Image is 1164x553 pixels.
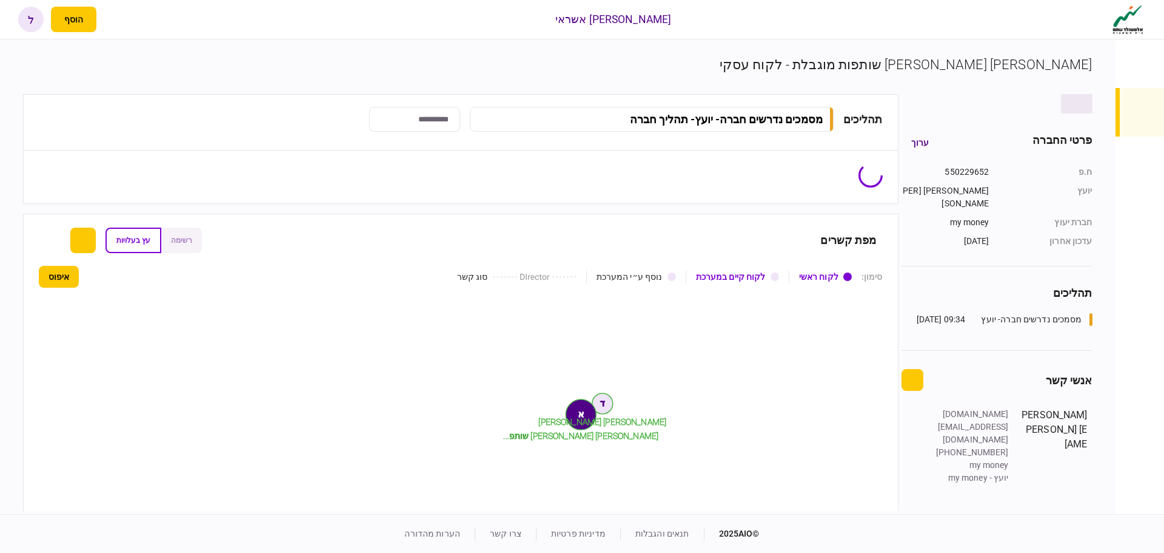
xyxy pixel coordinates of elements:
div: סוג קשר [457,271,488,283]
img: client company logo [1110,4,1146,35]
div: 550229652 [901,166,989,178]
button: רשימה [161,228,202,253]
div: סימון : [861,271,883,283]
div: [PERSON_NAME] אשראי [555,12,672,27]
button: ל [18,7,44,32]
div: [PHONE_NUMBER] [930,446,1009,459]
div: ח.פ [1002,166,1092,178]
tspan: [PERSON_NAME] [PERSON_NAME] שותפ... [503,431,658,441]
button: פתח תפריט להוספת לקוח [51,7,96,32]
a: הערות מהדורה [404,529,460,538]
div: 09:34 [DATE] [917,313,966,326]
div: מפת קשרים [820,228,876,253]
div: [PERSON_NAME] [PERSON_NAME] [901,185,989,210]
div: אנשי קשר [1046,372,1092,388]
span: עץ בעלויות [116,236,150,245]
div: my money [901,216,989,229]
div: מסמכים נדרשים חברה- יועץ - תהליך חברה [630,113,823,126]
div: תהליכים [901,285,1092,301]
button: מסמכים נדרשים חברה- יועץ- תהליך חברה [470,107,834,132]
a: מסמכים נדרשים חברה- יועץ09:34 [DATE] [917,313,1092,326]
a: תנאים והגבלות [635,529,689,538]
a: מדיניות פרטיות [551,529,606,538]
div: [DOMAIN_NAME][EMAIL_ADDRESS][DOMAIN_NAME] [930,408,1009,446]
button: ערוך [901,132,938,154]
div: [PERSON_NAME] [PERSON_NAME] שותפות מוגבלת - לקוח עסקי [720,55,1092,75]
span: רשימה [171,236,192,245]
div: © 2025 AIO [704,528,760,540]
div: יועץ [1002,185,1092,210]
text: ד [600,398,604,408]
div: פרטי החברה [1032,132,1092,154]
div: חברת יעוץ [1002,216,1092,229]
div: נוסף ע״י המערכת [597,271,663,283]
text: א [578,409,583,419]
div: יועץ - my money [930,472,1009,484]
div: לקוח ראשי [799,271,838,283]
div: [PERSON_NAME] [PERSON_NAME] [1021,408,1088,484]
div: לקוח קיים במערכת [696,271,766,283]
button: איפוס [39,266,79,288]
tspan: [PERSON_NAME] [PERSON_NAME] [538,417,666,427]
button: עץ בעלויות [105,228,161,253]
div: מסמכים נדרשים חברה- יועץ [981,313,1082,326]
div: עדכון אחרון [1002,235,1092,248]
div: תהליכים [843,111,883,127]
div: my money [930,459,1009,472]
div: [DATE] [901,235,989,248]
button: פתח רשימת התראות [104,7,129,32]
a: צרו קשר [490,529,521,538]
